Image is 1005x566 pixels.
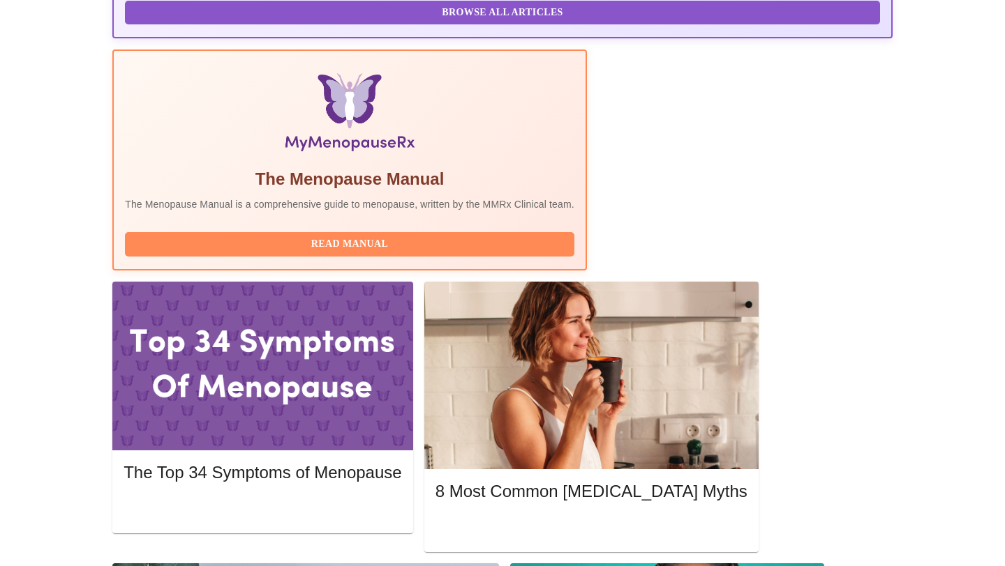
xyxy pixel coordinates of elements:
[137,500,387,517] span: Read More
[435,516,747,540] button: Read More
[125,6,884,17] a: Browse All Articles
[124,461,401,484] h5: The Top 34 Symptoms of Menopause
[449,519,734,537] span: Read More
[124,496,401,521] button: Read More
[435,480,747,503] h5: 8 Most Common [MEDICAL_DATA] Myths
[125,232,574,257] button: Read Manual
[125,168,574,190] h5: The Menopause Manual
[124,501,405,513] a: Read More
[125,197,574,211] p: The Menopause Manual is a comprehensive guide to menopause, written by the MMRx Clinical team.
[139,4,866,22] span: Browse All Articles
[125,1,880,25] button: Browse All Articles
[196,73,502,157] img: Menopause Manual
[125,237,578,249] a: Read Manual
[139,236,560,253] span: Read Manual
[435,521,751,533] a: Read More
